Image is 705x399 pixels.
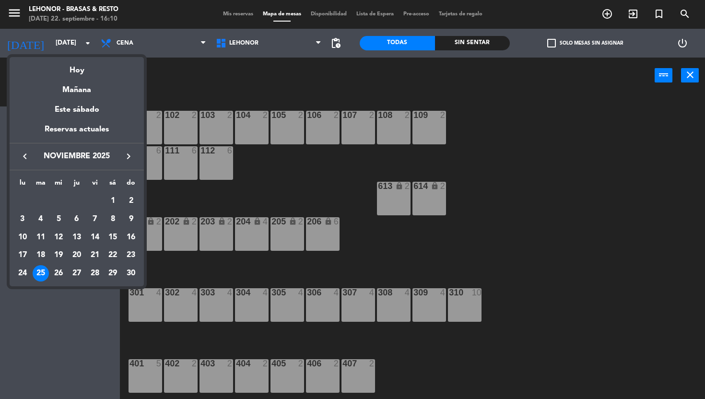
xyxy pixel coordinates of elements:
[33,247,49,263] div: 18
[50,211,67,227] div: 5
[104,228,122,246] td: 15 de noviembre de 2025
[122,228,140,246] td: 16 de noviembre de 2025
[33,265,49,282] div: 25
[33,229,49,246] div: 11
[86,246,104,264] td: 21 de noviembre de 2025
[122,246,140,264] td: 23 de noviembre de 2025
[86,210,104,228] td: 7 de noviembre de 2025
[32,177,50,192] th: martes
[87,265,103,282] div: 28
[69,229,85,246] div: 13
[123,151,134,162] i: keyboard_arrow_right
[32,264,50,282] td: 25 de noviembre de 2025
[13,192,104,210] td: NOV.
[13,210,32,228] td: 3 de noviembre de 2025
[68,264,86,282] td: 27 de noviembre de 2025
[13,177,32,192] th: lunes
[122,192,140,210] td: 2 de noviembre de 2025
[104,192,122,210] td: 1 de noviembre de 2025
[49,264,68,282] td: 26 de noviembre de 2025
[123,193,139,209] div: 2
[87,247,103,263] div: 21
[122,177,140,192] th: domingo
[122,210,140,228] td: 9 de noviembre de 2025
[10,77,144,96] div: Mañana
[34,150,120,163] span: noviembre 2025
[104,246,122,264] td: 22 de noviembre de 2025
[14,211,31,227] div: 3
[32,246,50,264] td: 18 de noviembre de 2025
[86,177,104,192] th: viernes
[19,151,31,162] i: keyboard_arrow_left
[68,228,86,246] td: 13 de noviembre de 2025
[49,210,68,228] td: 5 de noviembre de 2025
[16,150,34,163] button: keyboard_arrow_left
[10,123,144,143] div: Reservas actuales
[10,96,144,123] div: Este sábado
[69,265,85,282] div: 27
[105,265,121,282] div: 29
[13,264,32,282] td: 24 de noviembre de 2025
[69,211,85,227] div: 6
[104,177,122,192] th: sábado
[87,229,103,246] div: 14
[105,247,121,263] div: 22
[68,210,86,228] td: 6 de noviembre de 2025
[32,210,50,228] td: 4 de noviembre de 2025
[13,228,32,246] td: 10 de noviembre de 2025
[33,211,49,227] div: 4
[120,150,137,163] button: keyboard_arrow_right
[10,57,144,77] div: Hoy
[49,228,68,246] td: 12 de noviembre de 2025
[123,229,139,246] div: 16
[105,193,121,209] div: 1
[105,229,121,246] div: 15
[123,247,139,263] div: 23
[49,246,68,264] td: 19 de noviembre de 2025
[14,229,31,246] div: 10
[13,246,32,264] td: 17 de noviembre de 2025
[87,211,103,227] div: 7
[104,264,122,282] td: 29 de noviembre de 2025
[123,265,139,282] div: 30
[69,247,85,263] div: 20
[14,265,31,282] div: 24
[50,265,67,282] div: 26
[86,264,104,282] td: 28 de noviembre de 2025
[68,246,86,264] td: 20 de noviembre de 2025
[122,264,140,282] td: 30 de noviembre de 2025
[50,247,67,263] div: 19
[49,177,68,192] th: miércoles
[86,228,104,246] td: 14 de noviembre de 2025
[50,229,67,246] div: 12
[32,228,50,246] td: 11 de noviembre de 2025
[105,211,121,227] div: 8
[104,210,122,228] td: 8 de noviembre de 2025
[68,177,86,192] th: jueves
[14,247,31,263] div: 17
[123,211,139,227] div: 9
